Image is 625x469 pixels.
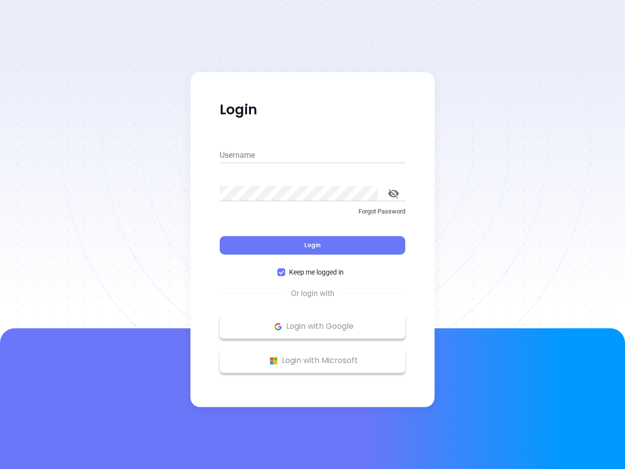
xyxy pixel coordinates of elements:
p: Login with Microsoft [225,353,400,368]
button: Google Logo Login with Google [220,314,405,339]
span: Or login with [286,288,339,299]
img: Microsoft Logo [268,355,280,367]
p: Forgot Password [220,207,405,216]
p: Login [220,101,405,119]
button: toggle password visibility [382,182,405,205]
button: Login [220,236,405,255]
p: Login with Google [225,319,400,334]
span: Login [304,241,321,249]
button: Microsoft Logo Login with Microsoft [220,348,405,373]
a: Forgot Password [220,207,405,224]
img: Google Logo [272,320,284,333]
span: Keep me logged in [285,267,348,277]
